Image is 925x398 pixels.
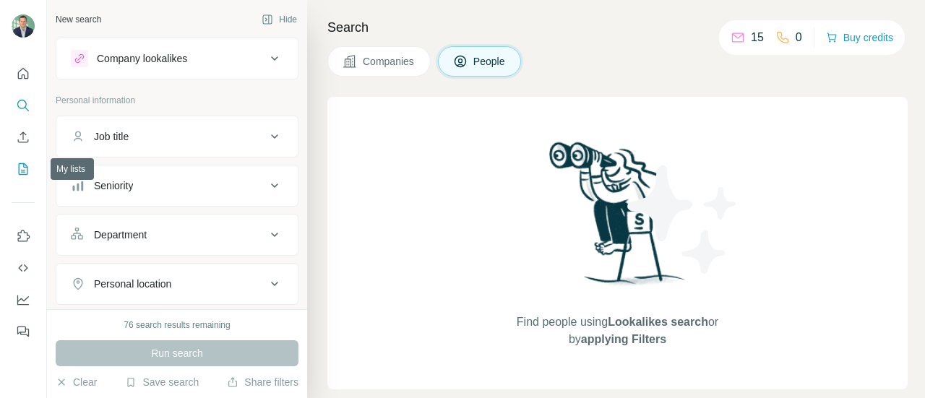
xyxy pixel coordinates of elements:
img: Surfe Illustration - Woman searching with binoculars [543,138,693,299]
span: Find people using or by [502,313,733,348]
div: Department [94,228,147,242]
button: Use Surfe on LinkedIn [12,223,35,249]
button: Share filters [227,375,298,389]
p: 15 [751,29,764,46]
p: Personal information [56,94,298,107]
p: 0 [796,29,802,46]
button: Personal location [56,267,298,301]
img: Avatar [12,14,35,38]
img: Surfe Illustration - Stars [618,155,748,285]
button: Seniority [56,168,298,203]
button: Clear [56,375,97,389]
div: Seniority [94,178,133,193]
div: Job title [94,129,129,144]
button: My lists [12,156,35,182]
span: applying Filters [581,333,666,345]
button: Feedback [12,319,35,345]
div: Company lookalikes [97,51,187,66]
button: Hide [251,9,307,30]
button: Job title [56,119,298,154]
button: Quick start [12,61,35,87]
button: Enrich CSV [12,124,35,150]
button: Use Surfe API [12,255,35,281]
div: Personal location [94,277,171,291]
span: Lookalikes search [608,316,708,328]
button: Company lookalikes [56,41,298,76]
span: People [473,54,507,69]
button: Save search [125,375,199,389]
div: 76 search results remaining [124,319,230,332]
button: Dashboard [12,287,35,313]
button: Buy credits [826,27,893,48]
h4: Search [327,17,908,38]
button: Search [12,92,35,118]
span: Companies [363,54,416,69]
button: Department [56,217,298,252]
div: New search [56,13,101,26]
